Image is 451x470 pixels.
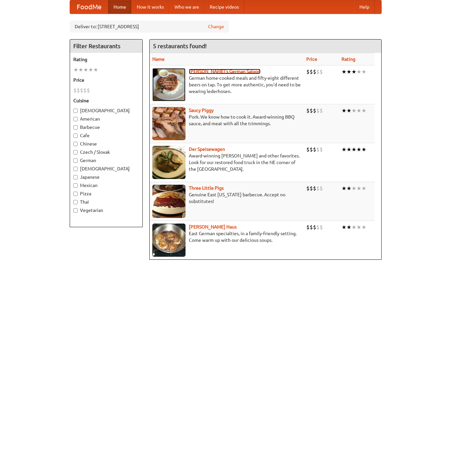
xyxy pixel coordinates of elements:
a: Help [354,0,375,14]
li: $ [310,107,313,114]
a: Price [306,56,317,62]
li: $ [320,68,323,75]
li: ★ [341,146,346,153]
label: Chinese [73,141,139,147]
li: ★ [341,185,346,192]
a: Three Little Pigs [189,185,224,191]
li: ★ [361,224,366,231]
a: Rating [341,56,355,62]
h5: Rating [73,56,139,63]
input: Czech / Slovak [73,150,78,154]
li: $ [310,146,313,153]
li: ★ [346,107,351,114]
li: ★ [351,68,356,75]
li: $ [316,68,320,75]
li: ★ [351,224,356,231]
input: Pizza [73,192,78,196]
input: [DEMOGRAPHIC_DATA] [73,109,78,113]
li: ★ [341,68,346,75]
p: Pork. We know how to cook it. Award-winning BBQ sauce, and meat with all the trimmings. [152,114,301,127]
li: ★ [351,107,356,114]
h5: Cuisine [73,97,139,104]
li: $ [313,185,316,192]
li: ★ [361,107,366,114]
li: $ [306,224,310,231]
a: Saucy Piggy [189,108,214,113]
label: [DEMOGRAPHIC_DATA] [73,165,139,172]
li: ★ [351,146,356,153]
li: ★ [356,68,361,75]
p: East German specialties, in a family-friendly setting. Come warm up with our delicious soups. [152,230,301,243]
img: kohlhaus.jpg [152,224,186,257]
h4: Filter Restaurants [70,40,142,53]
li: ★ [346,68,351,75]
li: $ [320,146,323,153]
li: ★ [346,185,351,192]
input: Japanese [73,175,78,179]
div: Deliver to: [STREET_ADDRESS] [70,21,229,33]
a: Home [108,0,131,14]
label: Pizza [73,190,139,197]
li: $ [313,224,316,231]
li: ★ [341,107,346,114]
a: Name [152,56,165,62]
li: $ [306,185,310,192]
input: American [73,117,78,121]
b: Der Speisewagen [189,146,225,152]
label: Barbecue [73,124,139,131]
label: Cafe [73,132,139,139]
li: ★ [88,66,93,73]
li: $ [87,87,90,94]
input: Chinese [73,142,78,146]
label: Vegetarian [73,207,139,214]
li: ★ [361,68,366,75]
li: ★ [346,146,351,153]
ng-pluralize: 5 restaurants found! [153,43,207,49]
input: Thai [73,200,78,204]
input: German [73,158,78,163]
label: Mexican [73,182,139,189]
input: Barbecue [73,125,78,130]
label: American [73,116,139,122]
li: $ [313,146,316,153]
li: ★ [83,66,88,73]
li: $ [83,87,87,94]
input: [DEMOGRAPHIC_DATA] [73,167,78,171]
li: ★ [361,185,366,192]
a: FoodMe [70,0,108,14]
a: [PERSON_NAME] Haus [189,224,237,230]
li: $ [310,68,313,75]
li: $ [313,107,316,114]
li: $ [313,68,316,75]
li: ★ [356,146,361,153]
label: [DEMOGRAPHIC_DATA] [73,107,139,114]
li: $ [316,107,320,114]
li: ★ [356,224,361,231]
li: $ [320,107,323,114]
input: Mexican [73,183,78,188]
li: $ [73,87,77,94]
label: Thai [73,199,139,205]
li: $ [80,87,83,94]
li: ★ [361,146,366,153]
a: [PERSON_NAME]'s German Saloon [189,69,261,74]
li: ★ [78,66,83,73]
li: $ [310,224,313,231]
li: $ [320,224,323,231]
li: ★ [346,224,351,231]
img: saucy.jpg [152,107,186,140]
li: $ [77,87,80,94]
li: $ [316,224,320,231]
li: $ [320,185,323,192]
li: ★ [351,185,356,192]
img: esthers.jpg [152,68,186,101]
li: ★ [341,224,346,231]
input: Vegetarian [73,208,78,213]
li: $ [316,185,320,192]
img: littlepigs.jpg [152,185,186,218]
li: $ [306,68,310,75]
